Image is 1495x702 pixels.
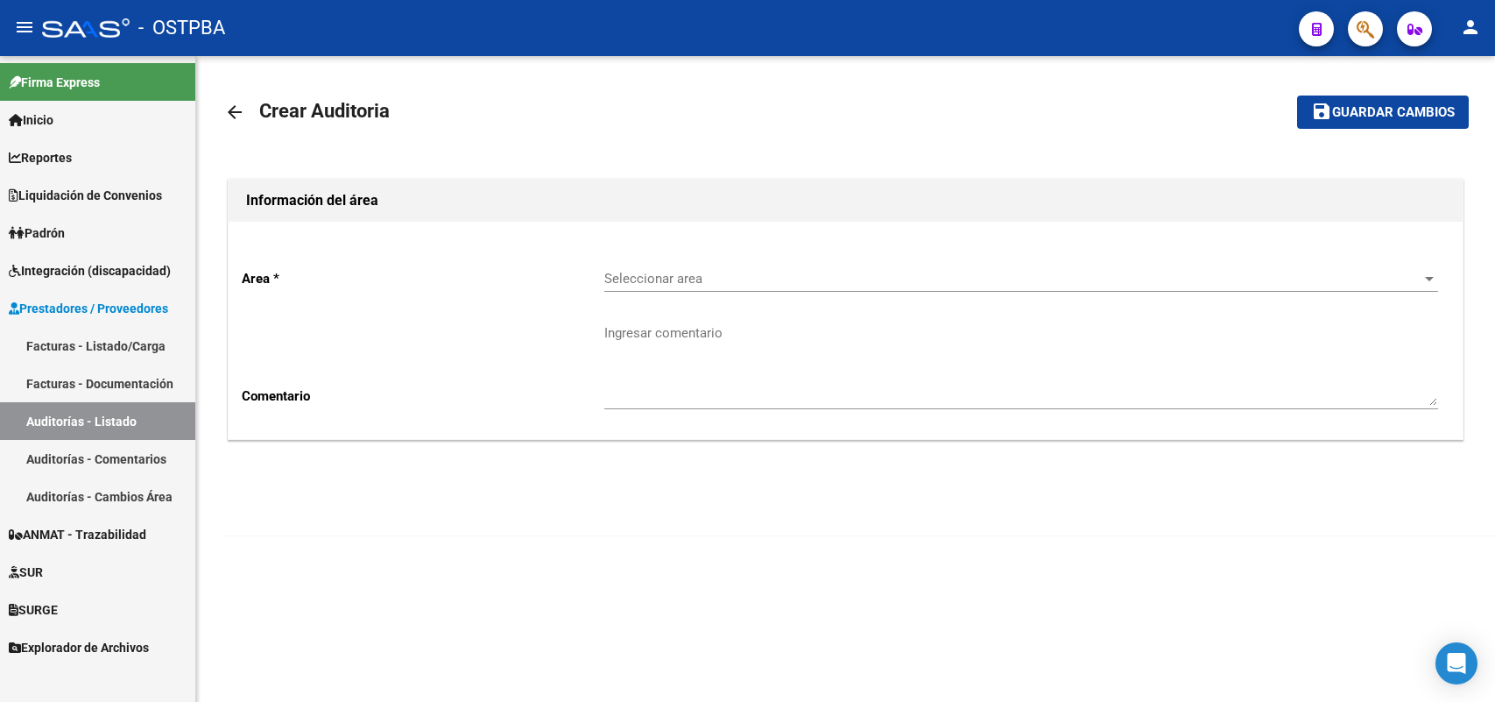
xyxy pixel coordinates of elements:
button: Guardar cambios [1297,96,1469,128]
h1: Información del área [246,187,1445,215]
mat-icon: menu [14,17,35,38]
span: Reportes [9,148,72,167]
p: Area * [242,269,604,288]
span: - OSTPBA [138,9,225,47]
span: Liquidación de Convenios [9,186,162,205]
span: Seleccionar area [604,271,1422,287]
span: Padrón [9,223,65,243]
span: SUR [9,563,43,582]
span: Crear Auditoria [259,100,390,122]
span: SURGE [9,600,58,620]
mat-icon: person [1460,17,1481,38]
span: Prestadores / Proveedores [9,299,168,318]
span: Guardar cambios [1332,105,1455,121]
span: Inicio [9,110,53,130]
mat-icon: save [1311,101,1332,122]
span: ANMAT - Trazabilidad [9,525,146,544]
mat-icon: arrow_back [224,102,245,123]
span: Firma Express [9,73,100,92]
p: Comentario [242,386,604,406]
span: Integración (discapacidad) [9,261,171,280]
span: Explorador de Archivos [9,638,149,657]
div: Open Intercom Messenger [1435,642,1477,684]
